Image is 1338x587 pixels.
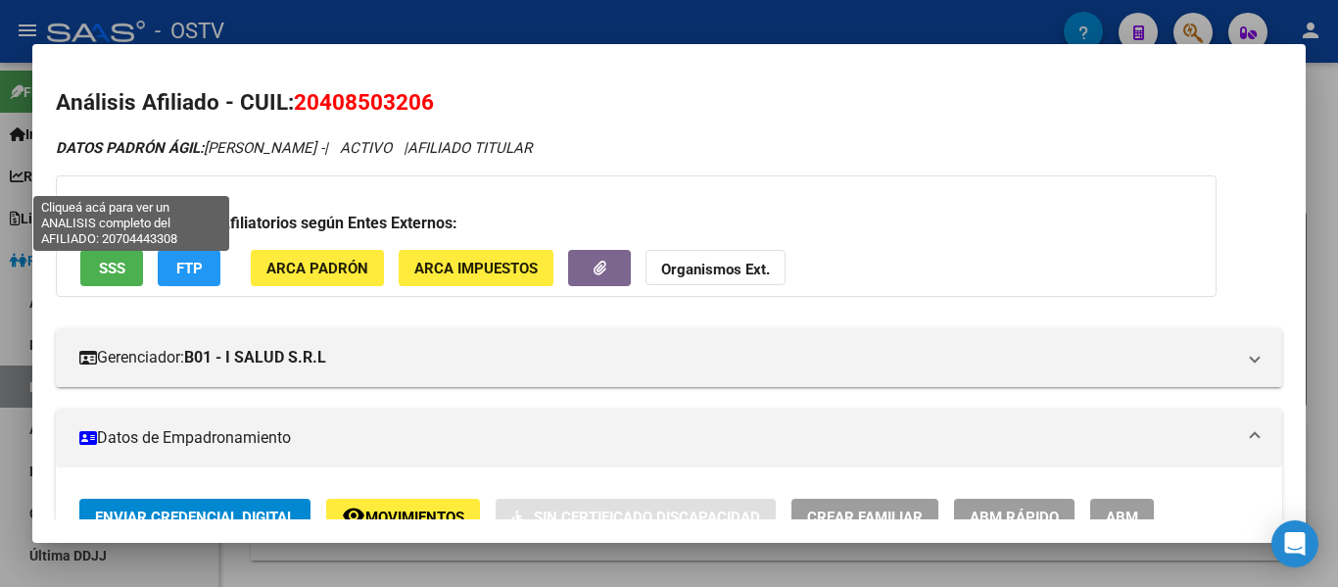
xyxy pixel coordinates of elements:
span: Crear Familiar [807,509,923,526]
button: Sin Certificado Discapacidad [496,499,776,535]
h2: Análisis Afiliado - CUIL: [56,86,1282,120]
button: Crear Familiar [791,499,938,535]
div: Open Intercom Messenger [1271,520,1318,567]
span: Sin Certificado Discapacidad [534,509,760,526]
button: FTP [158,250,220,286]
mat-panel-title: Gerenciador: [79,346,1235,369]
span: FTP [176,260,203,277]
button: ABM Rápido [954,499,1075,535]
mat-panel-title: Datos de Empadronamiento [79,426,1235,450]
button: Organismos Ext. [645,250,786,286]
button: SSS [80,250,143,286]
span: ARCA Impuestos [414,260,538,277]
span: Enviar Credencial Digital [95,509,295,526]
i: | ACTIVO | [56,139,532,157]
button: ARCA Padrón [251,250,384,286]
span: 20408503206 [294,89,434,115]
button: ARCA Impuestos [399,250,553,286]
strong: B01 - I SALUD S.R.L [184,346,326,369]
span: [PERSON_NAME] - [56,139,324,157]
span: ABM [1106,509,1138,526]
mat-icon: remove_red_eye [342,504,365,527]
h3: Datos Personales y Afiliatorios según Entes Externos: [80,212,1192,235]
span: SSS [99,260,125,277]
button: ABM [1090,499,1154,535]
mat-expansion-panel-header: Datos de Empadronamiento [56,409,1282,467]
span: AFILIADO TITULAR [407,139,532,157]
span: ARCA Padrón [266,260,368,277]
span: Movimientos [365,509,464,526]
span: ABM Rápido [970,509,1059,526]
button: Movimientos [326,499,480,535]
strong: Organismos Ext. [661,261,770,278]
button: Enviar Credencial Digital [79,499,311,535]
strong: DATOS PADRÓN ÁGIL: [56,139,204,157]
mat-expansion-panel-header: Gerenciador:B01 - I SALUD S.R.L [56,328,1282,387]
